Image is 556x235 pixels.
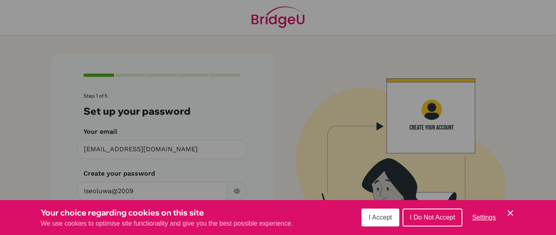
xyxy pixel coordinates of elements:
h3: Your choice regarding cookies on this site [41,207,293,219]
span: Settings [472,214,496,221]
button: Save and close [506,208,515,218]
span: I Accept [369,214,392,221]
p: We use cookies to optimise site functionality and give you the best possible experience. [41,219,293,228]
button: I Accept [361,209,399,226]
button: Settings [466,209,502,226]
span: I Do Not Accept [410,214,455,221]
button: I Do Not Accept [403,209,462,226]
